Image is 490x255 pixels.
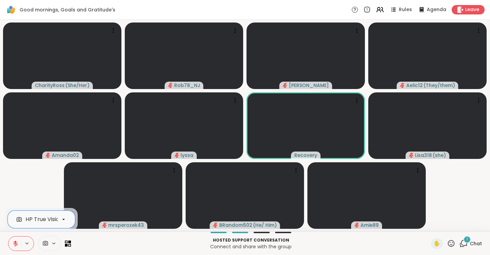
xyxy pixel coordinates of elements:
span: audio-muted [400,83,405,88]
span: audio-muted [175,153,179,158]
span: audio-muted [354,223,359,227]
span: Lisa318 [415,152,432,159]
p: Hosted support conversation [75,237,427,243]
span: Chat [470,240,482,247]
span: ( He/ Him ) [253,222,277,228]
span: audio-muted [409,153,414,158]
span: audio-muted [168,83,173,88]
span: audio-muted [102,223,107,227]
span: Rob78_NJ [174,82,200,89]
span: Agenda [427,6,446,13]
span: audio-muted [283,83,288,88]
img: ShareWell Logomark [5,4,17,15]
span: CharityRoss [35,82,65,89]
span: [PERSON_NAME] [289,82,329,89]
div: HP True Vision HD Camera [26,215,95,223]
span: ✋ [434,240,440,248]
span: audio-muted [213,223,218,227]
span: Recovery [294,152,317,159]
p: Connect and share with the group [75,243,427,250]
span: mrsperozek43 [108,222,144,228]
span: Good mornings, Goals and Gratitude's [20,6,115,13]
span: 1 [466,237,468,242]
span: Aelic12 [406,82,423,89]
span: audio-muted [46,153,50,158]
span: Amanda02 [52,152,79,159]
span: ( They/them ) [423,82,455,89]
span: ( she ) [432,152,446,159]
span: Rules [399,6,412,13]
span: BRandom502 [219,222,252,228]
span: lyssa [181,152,193,159]
span: Amie89 [361,222,379,228]
span: ( She/Her ) [65,82,89,89]
span: Leave [465,6,479,13]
